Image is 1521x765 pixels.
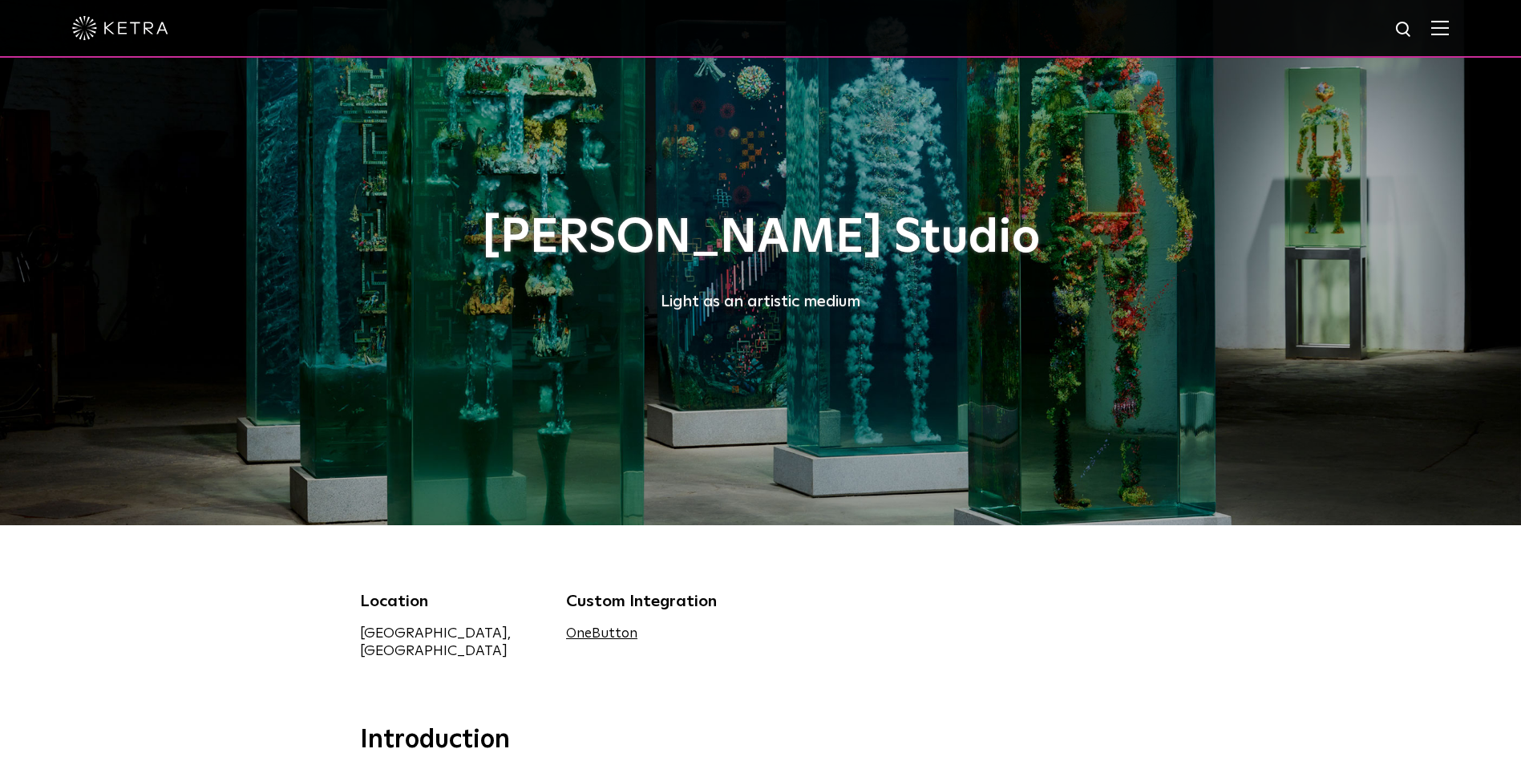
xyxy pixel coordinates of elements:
[360,212,1162,265] h1: [PERSON_NAME] Studio
[360,724,1162,758] h3: Introduction
[1431,20,1449,35] img: Hamburger%20Nav.svg
[360,625,543,660] div: [GEOGRAPHIC_DATA], [GEOGRAPHIC_DATA]
[360,289,1162,314] div: Light as an artistic medium
[360,589,543,613] div: Location
[72,16,168,40] img: ketra-logo-2019-white
[1394,20,1414,40] img: search icon
[566,589,749,613] div: Custom Integration
[566,627,637,641] a: OneButton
